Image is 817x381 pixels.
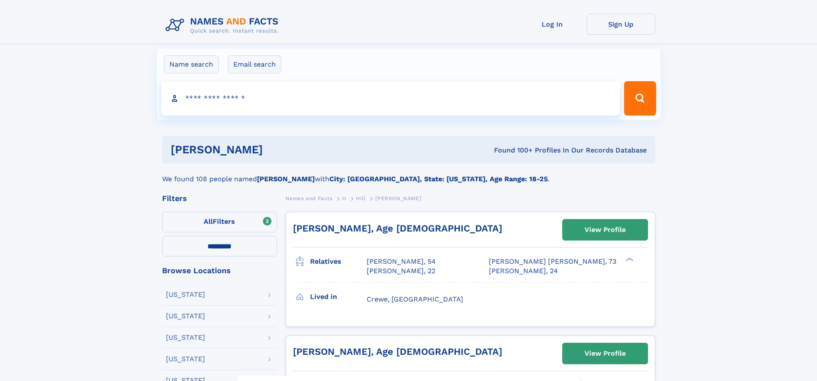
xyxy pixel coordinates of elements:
[228,55,281,73] label: Email search
[162,164,655,184] div: We found 108 people named with .
[329,175,548,183] b: City: [GEOGRAPHIC_DATA], State: [US_STATE], Age Range: 18-25
[624,257,634,262] div: ❯
[257,175,315,183] b: [PERSON_NAME]
[166,356,205,363] div: [US_STATE]
[585,344,626,363] div: View Profile
[489,266,558,276] a: [PERSON_NAME], 24
[356,195,365,201] span: Hill
[310,290,367,304] h3: Lived in
[624,81,656,116] button: Search Button
[162,14,286,37] img: Logo Names and Facts
[378,146,647,155] div: Found 100+ Profiles In Our Records Database
[342,195,347,201] span: H
[310,254,367,269] h3: Relatives
[489,257,616,266] a: [PERSON_NAME] [PERSON_NAME], 73
[518,14,587,35] a: Log In
[293,223,502,234] a: [PERSON_NAME], Age [DEMOGRAPHIC_DATA]
[367,257,436,266] a: [PERSON_NAME], 54
[161,81,621,116] input: search input
[563,219,648,240] a: View Profile
[166,313,205,320] div: [US_STATE]
[162,212,277,232] label: Filters
[162,267,277,274] div: Browse Locations
[162,195,277,202] div: Filters
[367,266,435,276] a: [PERSON_NAME], 22
[164,55,219,73] label: Name search
[293,346,502,357] a: [PERSON_NAME], Age [DEMOGRAPHIC_DATA]
[166,334,205,341] div: [US_STATE]
[587,14,655,35] a: Sign Up
[204,217,213,226] span: All
[171,144,379,155] h1: [PERSON_NAME]
[342,193,347,204] a: H
[367,295,463,303] span: Crewe, [GEOGRAPHIC_DATA]
[356,193,365,204] a: Hill
[563,343,648,364] a: View Profile
[286,193,333,204] a: Names and Facts
[585,220,626,240] div: View Profile
[375,195,421,201] span: [PERSON_NAME]
[166,291,205,298] div: [US_STATE]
